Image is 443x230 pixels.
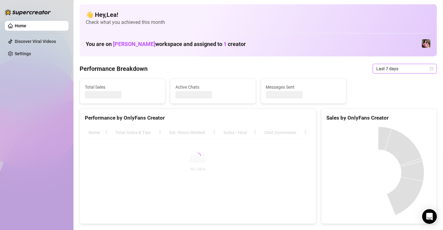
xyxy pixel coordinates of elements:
span: Active Chats [175,84,251,90]
h4: 👋 Hey, Lea ! [86,10,431,19]
a: Discover Viral Videos [15,39,56,44]
span: calendar [430,67,434,71]
img: logo-BBDzfeDw.svg [5,9,51,15]
a: Home [15,23,26,28]
span: Last 7 days [376,64,433,73]
div: Open Intercom Messenger [422,209,437,224]
div: Sales by OnlyFans Creator [326,114,432,122]
span: Messages Sent [266,84,341,90]
span: [PERSON_NAME] [113,41,155,47]
span: Check what you achieved this month [86,19,431,26]
div: Performance by OnlyFans Creator [85,114,311,122]
span: 1 [223,41,227,47]
h4: Performance Breakdown [80,64,148,73]
span: Total Sales [85,84,160,90]
img: Nanner [422,39,430,48]
h1: You are on workspace and assigned to creator [86,41,246,48]
span: loading [194,152,201,159]
a: Settings [15,51,31,56]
